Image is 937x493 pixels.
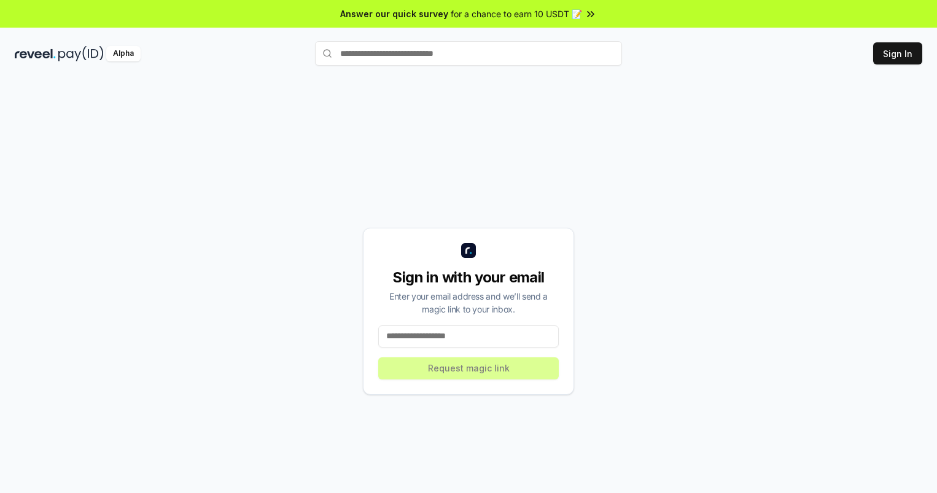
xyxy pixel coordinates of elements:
div: Enter your email address and we’ll send a magic link to your inbox. [378,290,559,316]
div: Sign in with your email [378,268,559,287]
button: Sign In [873,42,922,64]
img: reveel_dark [15,46,56,61]
span: for a chance to earn 10 USDT 📝 [451,7,582,20]
img: logo_small [461,243,476,258]
img: pay_id [58,46,104,61]
div: Alpha [106,46,141,61]
span: Answer our quick survey [340,7,448,20]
